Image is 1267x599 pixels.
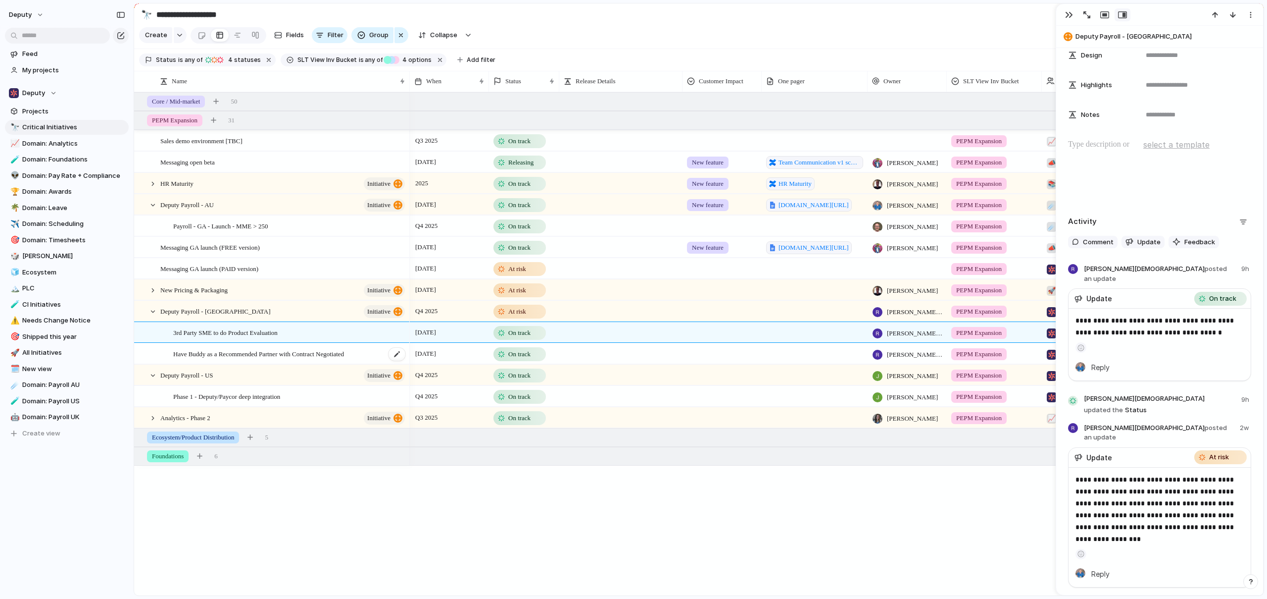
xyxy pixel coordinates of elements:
[1084,264,1235,283] span: [PERSON_NAME][DEMOGRAPHIC_DATA]
[1081,110,1100,120] span: Notes
[413,327,439,338] span: [DATE]
[22,235,125,245] span: Domain: Timesheets
[10,380,17,391] div: ☄️
[1209,452,1229,462] span: At risk
[5,86,129,101] button: Deputy
[173,348,344,359] span: Have Buddy as a Recommended Partner with Contract Negotiated
[1184,237,1215,247] span: Feedback
[5,47,129,61] a: Feed
[160,369,213,381] span: Deputy Payroll - US
[214,451,218,461] span: 6
[231,97,237,107] span: 50
[203,54,263,65] button: 4 statuses
[9,155,19,164] button: 🧪
[10,218,17,230] div: ✈️
[22,155,125,164] span: Domain: Foundations
[413,284,439,296] span: [DATE]
[9,203,19,213] button: 🌴
[22,316,125,326] span: Needs Change Notice
[9,300,19,310] button: 🧪
[10,234,17,246] div: 🎯
[22,219,125,229] span: Domain: Scheduling
[508,158,534,167] span: Releasing
[160,412,210,423] span: Analytics - Phase 2
[9,348,19,358] button: 🚀
[160,199,214,210] span: Deputy Payroll - AU
[9,332,19,342] button: 🎯
[692,200,724,210] span: New feature
[367,283,390,297] span: initiative
[152,451,184,461] span: Foundations
[5,217,129,231] div: ✈️Domain: Scheduling
[156,55,176,64] span: Status
[139,27,172,43] button: Create
[5,329,129,344] a: 🎯Shipped this year
[779,179,812,189] span: HR Maturity
[1047,222,1057,232] div: ☄️
[508,349,531,359] span: On track
[22,203,125,213] span: Domain: Leave
[1209,294,1236,304] span: On track
[225,56,234,63] span: 4
[5,297,129,312] div: 🧪CI Initiatives
[1169,236,1219,249] button: Feedback
[173,220,268,231] span: Payroll - GA - Launch - MME > 250
[778,76,805,86] span: One pager
[152,115,197,125] span: PEPM Expansion
[5,184,129,199] div: 🏆Domain: Awards
[22,187,125,197] span: Domain: Awards
[10,315,17,327] div: ⚠️
[225,55,261,64] span: statuses
[152,433,234,442] span: Ecosystem/Product Distribution
[1084,393,1235,415] span: Status
[508,285,526,295] span: At risk
[367,177,390,191] span: initiative
[5,394,129,409] a: 🧪Domain: Payroll US
[1142,137,1211,152] button: select a template
[779,243,849,253] span: [DOMAIN_NAME][URL]
[887,158,938,168] span: [PERSON_NAME]
[10,202,17,214] div: 🌴
[887,328,942,338] span: [PERSON_NAME][DEMOGRAPHIC_DATA]
[10,186,17,198] div: 🏆
[956,413,1002,423] span: PEPM Expansion
[9,139,19,149] button: 📈
[467,55,495,64] span: Add filter
[956,200,1002,210] span: PEPM Expansion
[5,136,129,151] div: 📈Domain: Analytics
[1083,237,1114,247] span: Comment
[413,305,440,317] span: Q4 2025
[22,396,125,406] span: Domain: Payroll US
[364,284,405,297] button: initiative
[883,76,901,86] span: Owner
[22,300,125,310] span: CI Initiatives
[139,7,154,23] button: 🔭
[5,63,129,78] a: My projects
[508,243,531,253] span: On track
[5,345,129,360] a: 🚀All Initiatives
[692,243,724,253] span: New feature
[367,198,390,212] span: initiative
[160,177,194,189] span: HR Maturity
[887,222,938,232] span: [PERSON_NAME]
[286,30,304,40] span: Fields
[956,392,1002,402] span: PEPM Expansion
[9,10,32,20] span: deputy
[1081,80,1112,90] span: Highlights
[9,235,19,245] button: 🎯
[887,392,938,402] span: [PERSON_NAME]
[22,348,125,358] span: All Initiatives
[413,390,440,402] span: Q4 2025
[328,30,343,40] span: Filter
[5,233,129,248] a: 🎯Domain: Timesheets
[10,412,17,423] div: 🤖
[5,362,129,377] a: 🗓️New view
[1068,216,1097,227] h2: Activity
[413,348,439,360] span: [DATE]
[5,281,129,296] div: 🏔️PLC
[576,76,616,86] span: Release Details
[178,55,183,64] span: is
[1091,568,1110,579] span: Reply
